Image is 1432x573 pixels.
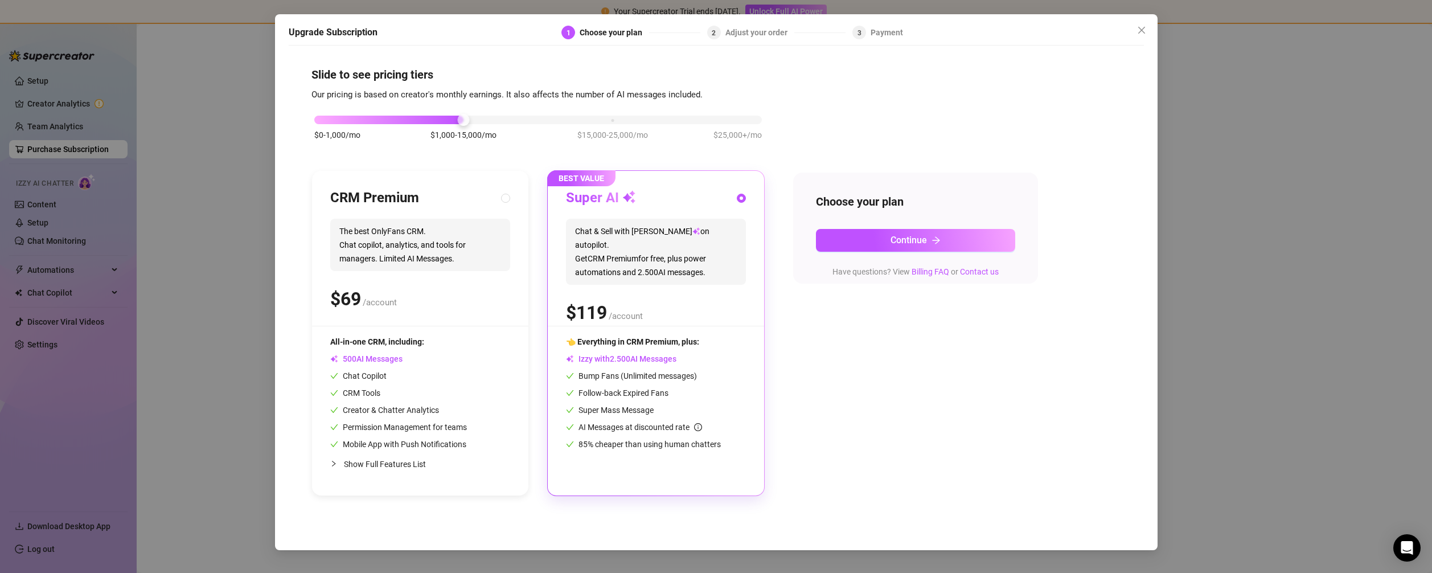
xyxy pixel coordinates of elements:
[580,26,649,39] div: Choose your plan
[566,440,574,448] span: check
[932,236,941,245] span: arrow-right
[566,354,676,363] span: Izzy with AI Messages
[566,302,607,324] span: $
[330,460,337,467] span: collapsed
[578,423,702,432] span: AI Messages at discounted rate
[1137,26,1146,35] span: close
[891,235,927,245] span: Continue
[566,372,574,380] span: check
[713,129,762,141] span: $25,000+/mo
[330,389,338,397] span: check
[363,297,397,308] span: /account
[566,371,697,380] span: Bump Fans (Unlimited messages)
[330,440,338,448] span: check
[816,229,1015,252] button: Continuearrow-right
[330,423,467,432] span: Permission Management for teams
[566,337,699,346] span: 👈 Everything in CRM Premium, plus:
[330,423,338,431] span: check
[330,354,403,363] span: AI Messages
[960,267,999,276] a: Contact us
[609,311,643,321] span: /account
[577,129,648,141] span: $15,000-25,000/mo
[1393,534,1421,562] div: Open Intercom Messenger
[566,406,654,415] span: Super Mass Message
[547,170,616,186] span: BEST VALUE
[330,288,361,310] span: $
[314,129,360,141] span: $0-1,000/mo
[566,189,636,207] h3: Super AI
[311,67,1121,83] h4: Slide to see pricing tiers
[1133,26,1151,35] span: Close
[694,423,702,431] span: info-circle
[566,406,574,414] span: check
[330,451,510,477] div: Show Full Features List
[1133,21,1151,39] button: Close
[857,29,861,37] span: 3
[330,337,424,346] span: All-in-one CRM, including:
[566,440,721,449] span: 85% cheaper than using human chatters
[712,29,716,37] span: 2
[330,219,510,271] span: The best OnlyFans CRM. Chat copilot, analytics, and tools for managers. Limited AI Messages.
[566,389,574,397] span: check
[566,29,570,37] span: 1
[832,267,999,276] span: Have questions? View or
[330,371,387,380] span: Chat Copilot
[871,26,903,39] div: Payment
[330,440,466,449] span: Mobile App with Push Notifications
[330,189,419,207] h3: CRM Premium
[344,460,426,469] span: Show Full Features List
[566,219,746,285] span: Chat & Sell with [PERSON_NAME] on autopilot. Get CRM Premium for free, plus power automations and...
[330,406,439,415] span: Creator & Chatter Analytics
[311,89,703,100] span: Our pricing is based on creator's monthly earnings. It also affects the number of AI messages inc...
[912,267,949,276] a: Billing FAQ
[330,372,338,380] span: check
[566,423,574,431] span: check
[289,26,378,39] h5: Upgrade Subscription
[816,194,1015,210] h4: Choose your plan
[330,406,338,414] span: check
[330,388,380,398] span: CRM Tools
[566,388,668,398] span: Follow-back Expired Fans
[725,26,794,39] div: Adjust your order
[430,129,496,141] span: $1,000-15,000/mo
